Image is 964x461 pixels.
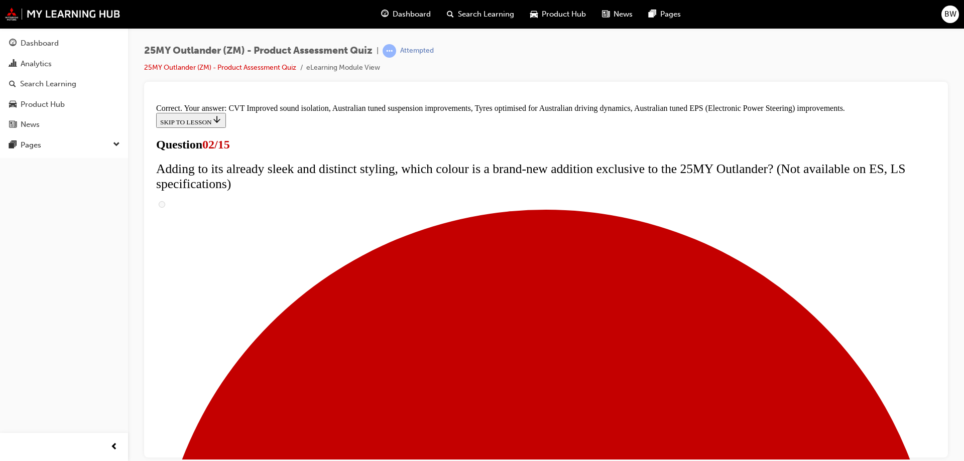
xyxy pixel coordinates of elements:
button: Pages [4,136,124,155]
div: News [21,119,40,130]
span: search-icon [9,80,16,89]
div: Pages [21,139,41,151]
button: DashboardAnalyticsSearch LearningProduct HubNews [4,32,124,136]
span: News [614,9,633,20]
div: Product Hub [21,99,65,110]
span: car-icon [9,100,17,109]
span: pages-icon [649,8,656,21]
span: learningRecordVerb_ATTEMPT-icon [383,44,396,58]
div: Search Learning [20,78,76,90]
a: Search Learning [4,75,124,93]
a: guage-iconDashboard [373,4,439,25]
span: BW [944,9,956,20]
a: 25MY Outlander (ZM) - Product Assessment Quiz [144,63,296,72]
div: Analytics [21,58,52,70]
span: guage-icon [9,39,17,48]
span: guage-icon [381,8,389,21]
span: chart-icon [9,60,17,69]
span: car-icon [530,8,538,21]
a: news-iconNews [594,4,641,25]
div: Dashboard [21,38,59,49]
a: pages-iconPages [641,4,689,25]
span: Dashboard [393,9,431,20]
span: Pages [660,9,681,20]
button: SKIP TO LESSON [4,13,74,28]
span: prev-icon [110,441,118,453]
span: search-icon [447,8,454,21]
a: Analytics [4,55,124,73]
a: search-iconSearch Learning [439,4,522,25]
span: pages-icon [9,141,17,150]
span: Product Hub [542,9,586,20]
span: news-icon [9,120,17,129]
span: 25MY Outlander (ZM) - Product Assessment Quiz [144,45,373,57]
img: mmal [5,8,120,21]
span: Search Learning [458,9,514,20]
span: news-icon [602,8,610,21]
div: Attempted [400,46,434,56]
li: eLearning Module View [306,62,380,74]
div: Correct. Your answer: CVT Improved sound isolation, Australian tuned suspension improvements, Tyr... [4,4,784,13]
a: News [4,115,124,134]
span: down-icon [113,138,120,151]
span: | [377,45,379,57]
span: SKIP TO LESSON [8,19,70,26]
a: Product Hub [4,95,124,114]
a: Dashboard [4,34,124,53]
a: car-iconProduct Hub [522,4,594,25]
button: BW [941,6,959,23]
